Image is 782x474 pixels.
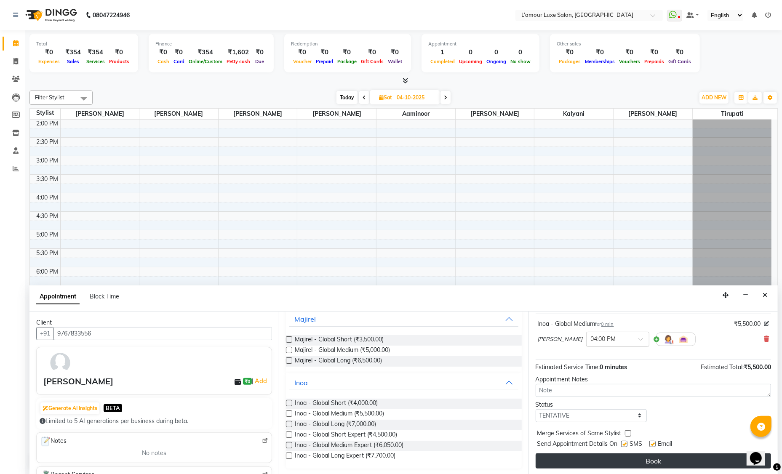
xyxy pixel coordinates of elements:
[666,48,693,57] div: ₹0
[36,318,272,327] div: Client
[359,48,386,57] div: ₹0
[36,40,131,48] div: Total
[295,399,378,409] span: Inoa - Global Short (₹4,000.00)
[21,3,79,27] img: logo
[104,404,122,412] span: BETA
[600,363,627,371] span: 0 minutes
[84,48,107,57] div: ₹354
[171,59,187,64] span: Card
[428,40,533,48] div: Appointment
[583,59,617,64] span: Memberships
[35,156,60,165] div: 3:00 PM
[62,48,84,57] div: ₹354
[658,439,673,450] span: Email
[40,436,67,447] span: Notes
[35,175,60,184] div: 3:30 PM
[537,439,618,450] span: Send Appointment Details On
[289,312,518,327] button: Majirel
[295,451,395,462] span: Inoa - Global Long Expert (₹7,700.00)
[224,48,252,57] div: ₹1,602
[224,59,252,64] span: Petty cash
[295,441,403,451] span: Inoa - Global Medium Expert (₹6,050.00)
[40,402,99,414] button: Generate AI Insights
[252,48,267,57] div: ₹0
[642,48,666,57] div: ₹0
[253,59,266,64] span: Due
[630,439,643,450] span: SMS
[314,48,335,57] div: ₹0
[557,40,693,48] div: Other sales
[701,363,744,371] span: Estimated Total:
[583,48,617,57] div: ₹0
[456,109,534,119] span: [PERSON_NAME]
[142,449,166,458] span: No notes
[291,48,314,57] div: ₹0
[107,59,131,64] span: Products
[35,119,60,128] div: 2:00 PM
[187,59,224,64] span: Online/Custom
[557,48,583,57] div: ₹0
[457,48,484,57] div: 0
[36,289,80,304] span: Appointment
[36,48,62,57] div: ₹0
[336,91,358,104] span: Today
[359,59,386,64] span: Gift Cards
[219,109,297,119] span: [PERSON_NAME]
[508,48,533,57] div: 0
[139,109,218,119] span: [PERSON_NAME]
[187,48,224,57] div: ₹354
[61,109,139,119] span: [PERSON_NAME]
[678,334,689,344] img: Interior.png
[759,289,771,302] button: Close
[702,94,726,101] span: ADD NEW
[90,293,119,300] span: Block Time
[536,453,771,469] button: Book
[457,59,484,64] span: Upcoming
[243,378,252,385] span: ₹0
[295,430,397,441] span: Inoa - Global Short Expert (₹4,500.00)
[386,48,404,57] div: ₹0
[254,376,268,386] a: Add
[36,59,62,64] span: Expenses
[335,48,359,57] div: ₹0
[394,91,436,104] input: 2025-10-04
[734,320,761,328] span: ₹5,500.00
[744,363,771,371] span: ₹5,500.00
[428,48,457,57] div: 1
[35,230,60,239] div: 5:00 PM
[428,59,457,64] span: Completed
[294,378,308,388] div: Inoa
[557,59,583,64] span: Packages
[155,59,171,64] span: Cash
[537,429,622,439] span: Merge Services of Same Stylist
[40,417,269,426] div: Limited to 5 AI generations per business during beta.
[65,59,81,64] span: Sales
[295,346,390,356] span: Majirel - Global Medium (₹5,000.00)
[295,335,384,346] span: Majirel - Global Short (₹3,500.00)
[291,59,314,64] span: Voucher
[536,400,647,409] div: Status
[386,59,404,64] span: Wallet
[295,356,382,367] span: Majirel - Global Long (₹6,500.00)
[35,94,64,101] span: Filter Stylist
[107,48,131,57] div: ₹0
[297,109,376,119] span: [PERSON_NAME]
[376,109,455,119] span: Aaminoor
[538,335,583,344] span: [PERSON_NAME]
[536,363,600,371] span: Estimated Service Time:
[155,48,171,57] div: ₹0
[171,48,187,57] div: ₹0
[294,314,316,324] div: Majirel
[536,375,771,384] div: Appointment Notes
[747,440,774,466] iframe: chat widget
[534,109,613,119] span: Kalyani
[36,327,54,340] button: +91
[295,420,376,430] span: Inoa - Global Long (₹7,000.00)
[155,40,267,48] div: Finance
[291,40,404,48] div: Redemption
[35,212,60,221] div: 4:30 PM
[764,321,769,326] i: Edit price
[508,59,533,64] span: No show
[93,3,130,27] b: 08047224946
[693,109,771,119] span: Tirupati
